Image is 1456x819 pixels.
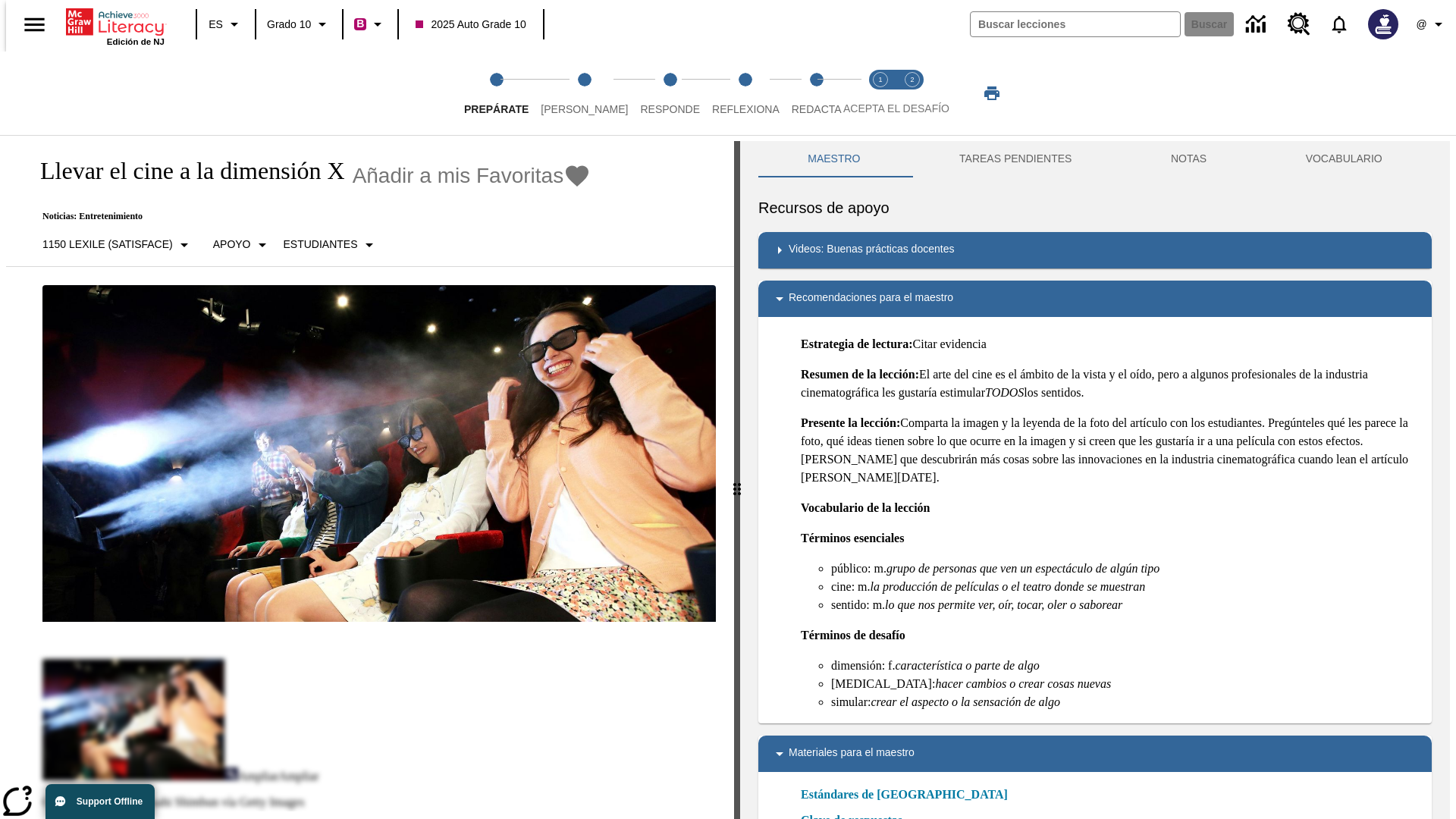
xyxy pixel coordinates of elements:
em: grupo de personas que ven un espectáculo de algún tipo [886,562,1159,575]
button: Acepta el desafío lee step 1 of 2 [858,52,902,135]
strong: Vocabulario de la lección [801,501,930,514]
div: Instructional Panel Tabs [758,141,1432,177]
a: Centro de información [1237,4,1279,45]
strong: Términos de desafío [801,629,905,642]
div: reading [6,141,734,811]
span: Support Offline [77,796,143,807]
h1: Llevar el cine a la dimensión X [24,157,345,185]
em: característica o parte de algo [895,659,1039,672]
button: Prepárate step 1 of 5 [452,52,541,135]
button: VOCABULARIO [1256,141,1432,177]
span: B [356,14,364,33]
button: Grado: Grado 10, Elige un grado [261,11,337,38]
strong: : [896,416,900,429]
button: Abrir el menú lateral [12,2,57,47]
li: dimensión: f. [831,657,1420,675]
button: Tipo de apoyo, Apoyo [207,231,278,259]
span: Añadir a mis Favoritas [353,164,564,188]
strong: Términos esenciales [801,532,904,544]
span: Prepárate [464,103,529,115]
button: Perfil/Configuración [1407,11,1456,38]
a: Notificaciones [1319,5,1359,44]
button: Añadir a mis Favoritas - Llevar el cine a la dimensión X [353,162,591,189]
button: Support Offline [45,784,155,819]
h6: Recursos de apoyo [758,196,1432,220]
span: Edición de NJ [107,37,165,46]
div: Pulsa la tecla de intro o la barra espaciadora y luego presiona las flechas de derecha e izquierd... [734,141,740,819]
button: Lee step 2 of 5 [529,52,640,135]
span: @ [1416,17,1426,33]
div: Portada [66,5,165,46]
div: Recomendaciones para el maestro [758,281,1432,317]
em: hacer cambios o crear cosas nuevas [935,677,1111,690]
p: Apoyo [213,237,251,253]
p: Recomendaciones para el maestro [789,290,953,308]
div: Videos: Buenas prácticas docentes [758,232,1432,268]
button: NOTAS [1122,141,1257,177]
li: público: m. [831,560,1420,578]
p: Videos: Buenas prácticas docentes [789,241,954,259]
button: Boost El color de la clase es rojo violeta. Cambiar el color de la clase. [348,11,393,38]
em: lo que nos permite ver, oír, tocar, oler o saborear [885,598,1122,611]
button: Escoja un nuevo avatar [1359,5,1407,44]
p: El arte del cine es el ámbito de la vista y el oído, pero a algunos profesionales de la industria... [801,366,1420,402]
a: Estándares de [GEOGRAPHIC_DATA] [801,786,1017,804]
li: simular: [831,693,1420,711]
div: Materiales para el maestro [758,736,1432,772]
button: Maestro [758,141,910,177]
strong: Estrategia de lectura: [801,337,913,350]
li: [MEDICAL_DATA]: [831,675,1420,693]
li: sentido: m. [831,596,1420,614]
button: Reflexiona step 4 of 5 [700,52,792,135]
div: activity [740,141,1450,819]
button: Seleccionar estudiante [278,231,384,259]
span: ACEPTA EL DESAFÍO [843,102,949,115]
button: Redacta step 5 of 5 [780,52,854,135]
button: Imprimir [968,80,1016,107]
button: Lenguaje: ES, Selecciona un idioma [202,11,250,38]
span: ES [209,17,223,33]
text: 2 [910,76,914,83]
p: Materiales para el maestro [789,745,915,763]
button: TAREAS PENDIENTES [910,141,1122,177]
span: Redacta [792,103,842,115]
span: 2025 Auto Grade 10 [416,17,526,33]
span: [PERSON_NAME] [541,103,628,115]
strong: Presente la lección [801,416,896,429]
p: Citar evidencia [801,335,1420,353]
p: Noticias: Entretenimiento [24,211,591,222]
text: 1 [878,76,882,83]
strong: Resumen de la lección: [801,368,919,381]
img: Avatar [1368,9,1398,39]
em: TODOS [985,386,1024,399]
span: Grado 10 [267,17,311,33]
li: cine: m. [831,578,1420,596]
a: Centro de recursos, Se abrirá en una pestaña nueva. [1279,4,1319,45]
input: Buscar campo [971,12,1180,36]
span: Reflexiona [712,103,780,115]
button: Seleccione Lexile, 1150 Lexile (Satisface) [36,231,199,259]
p: Estudiantes [284,237,358,253]
p: 1150 Lexile (Satisface) [42,237,173,253]
em: la producción de películas o el teatro donde se muestran [871,580,1146,593]
p: Comparta la imagen y la leyenda de la foto del artículo con los estudiantes. Pregúnteles qué les ... [801,414,1420,487]
span: Responde [640,103,700,115]
button: Acepta el desafío contesta step 2 of 2 [890,52,934,135]
img: El panel situado frente a los asientos rocía con agua nebulizada al feliz público en un cine equi... [42,285,716,622]
button: Responde step 3 of 5 [628,52,712,135]
em: crear el aspecto o la sensación de algo [871,695,1060,708]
